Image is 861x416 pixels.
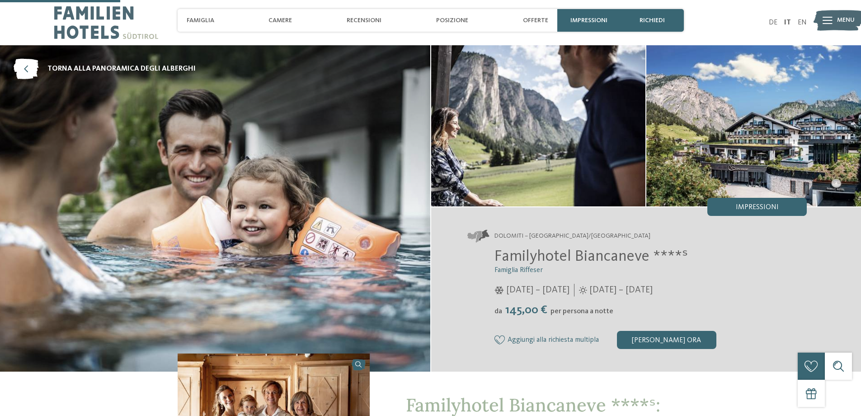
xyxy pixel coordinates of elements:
div: [PERSON_NAME] ora [617,331,716,349]
a: torna alla panoramica degli alberghi [14,59,196,79]
img: Il nostro family hotel a Selva: una vacanza da favola [431,45,646,206]
span: Impressioni [736,204,779,211]
span: per persona a notte [550,308,613,315]
i: Orari d'apertura inverno [494,286,504,294]
a: EN [798,19,807,26]
a: DE [769,19,777,26]
span: Dolomiti – [GEOGRAPHIC_DATA]/[GEOGRAPHIC_DATA] [494,232,650,241]
span: 145,00 € [503,304,550,316]
span: torna alla panoramica degli alberghi [47,64,196,74]
span: Famiglia Riffeser [494,267,543,274]
i: Orari d'apertura estate [579,286,587,294]
a: IT [784,19,791,26]
span: Familyhotel Biancaneve ****ˢ [494,249,688,264]
span: [DATE] – [DATE] [589,284,653,296]
span: [DATE] – [DATE] [506,284,569,296]
span: da [494,308,502,315]
span: Aggiungi alla richiesta multipla [508,336,599,344]
img: Il nostro family hotel a Selva: una vacanza da favola [646,45,861,206]
span: Menu [837,16,855,25]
